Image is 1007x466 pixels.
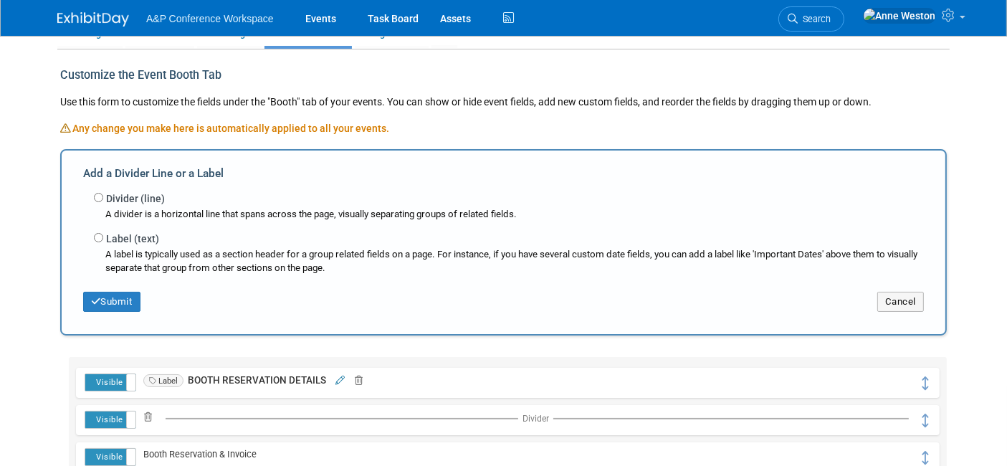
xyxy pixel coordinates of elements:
[136,449,257,460] span: Booth Reservation & Invoice
[877,292,924,312] button: Cancel
[920,414,931,427] i: Click and drag to move field
[57,12,129,27] img: ExhibitDay
[518,411,553,423] td: Divider
[347,375,363,386] a: Delete field
[83,292,140,312] button: Submit
[85,374,135,391] label: Visible
[106,191,165,206] label: Divider (line)
[83,166,924,185] div: Add a Divider Line or a Label
[920,451,931,465] i: Click and drag to move field
[778,6,844,32] a: Search
[146,13,274,24] span: A&P Conference Workspace
[188,374,326,386] span: BOOTH RESERVATION DETAILS
[863,8,936,24] img: Anne Weston
[333,375,345,386] a: Edit field
[136,412,152,422] a: Delete field
[94,247,924,275] div: A label is typically used as a section header for a group related fields on a page. For instance,...
[143,374,183,387] span: Label
[60,121,947,149] div: Any change you make here is automatically applied to all your events.
[94,207,924,222] div: A divider is a horizontal line that spans across the page, visually separating groups of related ...
[920,376,931,390] i: Click and drag to move field
[85,412,135,428] label: Visible
[60,91,947,121] div: Use this form to customize the fields under the "Booth" tab of your events. You can show or hide ...
[798,14,831,24] span: Search
[60,60,417,91] div: Customize the Event Booth Tab
[106,232,159,246] label: Label (text)
[85,449,135,465] label: Visible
